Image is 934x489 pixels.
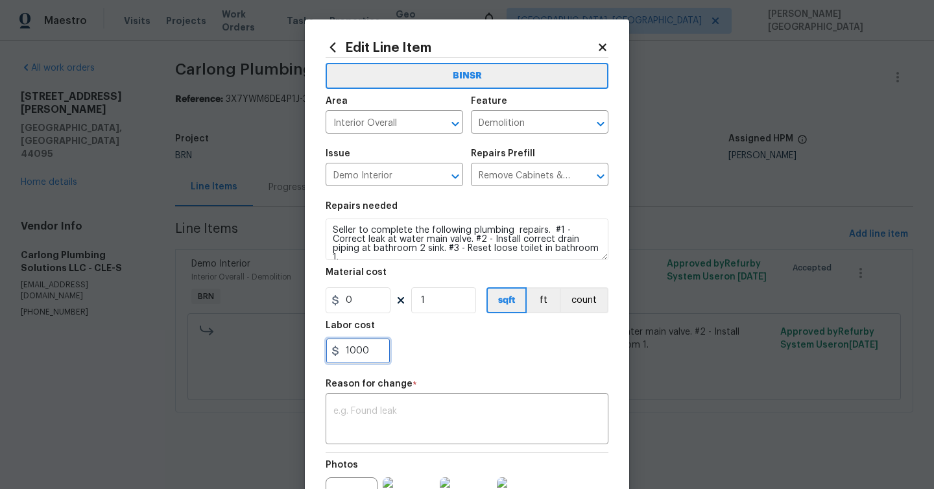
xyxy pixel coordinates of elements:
h5: Feature [471,97,507,106]
h5: Labor cost [326,321,375,330]
button: Open [446,167,464,185]
button: count [560,287,608,313]
h5: Material cost [326,268,387,277]
h2: Edit Line Item [326,40,597,54]
h5: Reason for change [326,379,413,388]
h5: Photos [326,460,358,470]
h5: Area [326,97,348,106]
button: BINSR [326,63,608,89]
h5: Repairs needed [326,202,398,211]
h5: Repairs Prefill [471,149,535,158]
button: Open [592,167,610,185]
button: ft [527,287,560,313]
textarea: Seller to complete the following plumbing repairs. #1 - Correct leak at water main valve. #2 - In... [326,219,608,260]
button: Open [592,115,610,133]
button: sqft [486,287,527,313]
button: Open [446,115,464,133]
h5: Issue [326,149,350,158]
